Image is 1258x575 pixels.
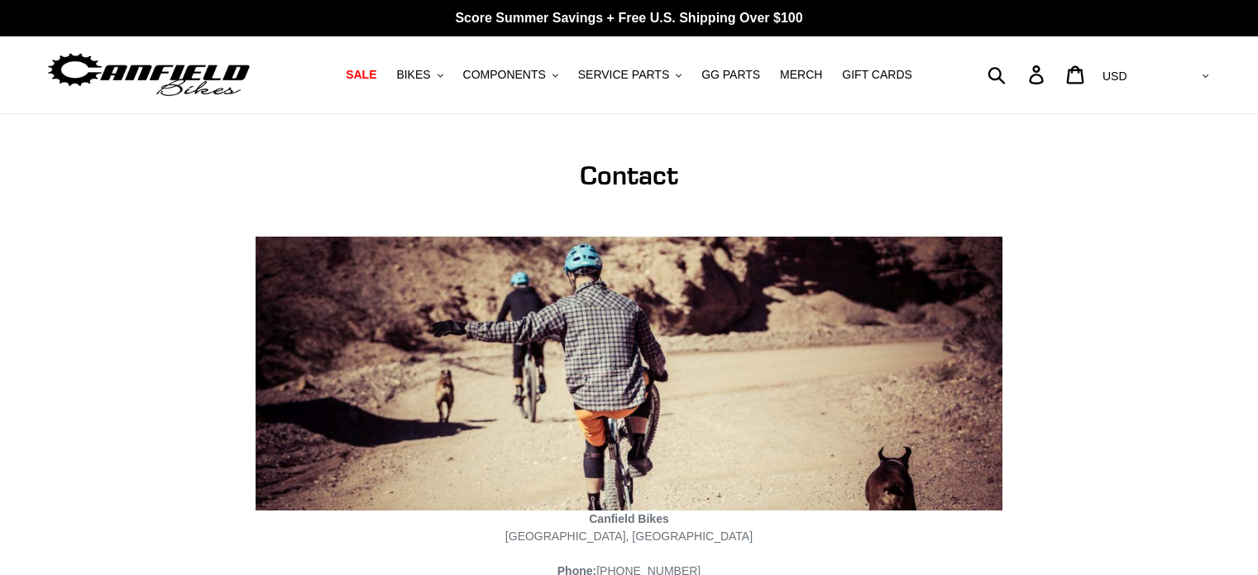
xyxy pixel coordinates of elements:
[693,64,768,86] a: GG PARTS
[45,49,252,101] img: Canfield Bikes
[346,68,376,82] span: SALE
[463,68,546,82] span: COMPONENTS
[701,68,760,82] span: GG PARTS
[337,64,385,86] a: SALE
[256,160,1002,191] h1: Contact
[780,68,822,82] span: MERCH
[505,529,753,543] span: [GEOGRAPHIC_DATA], [GEOGRAPHIC_DATA]
[589,512,668,525] strong: Canfield Bikes
[842,68,912,82] span: GIFT CARDS
[772,64,830,86] a: MERCH
[834,64,921,86] a: GIFT CARDS
[396,68,430,82] span: BIKES
[570,64,690,86] button: SERVICE PARTS
[578,68,669,82] span: SERVICE PARTS
[455,64,567,86] button: COMPONENTS
[388,64,451,86] button: BIKES
[997,56,1039,93] input: Search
